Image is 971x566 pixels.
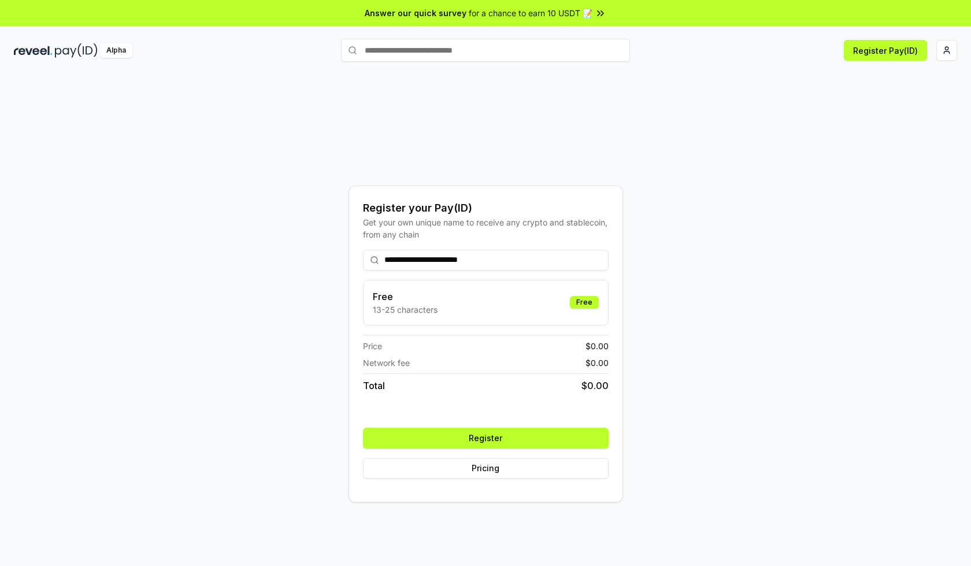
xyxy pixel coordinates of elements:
img: pay_id [55,43,98,58]
div: Register your Pay(ID) [363,200,609,216]
div: Get your own unique name to receive any crypto and stablecoin, from any chain [363,216,609,241]
span: $ 0.00 [585,340,609,352]
button: Register Pay(ID) [844,40,927,61]
div: Free [570,296,599,309]
button: Pricing [363,458,609,479]
div: Alpha [100,43,132,58]
span: Total [363,379,385,393]
span: Price [363,340,382,352]
button: Register [363,428,609,449]
span: for a chance to earn 10 USDT 📝 [469,7,592,19]
span: $ 0.00 [581,379,609,393]
span: Network fee [363,357,410,369]
span: Answer our quick survey [365,7,466,19]
h3: Free [373,290,438,304]
img: reveel_dark [14,43,53,58]
p: 13-25 characters [373,304,438,316]
span: $ 0.00 [585,357,609,369]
